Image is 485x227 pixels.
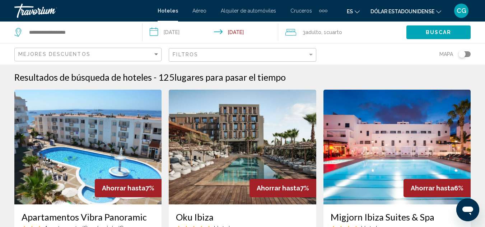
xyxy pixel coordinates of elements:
[192,8,206,14] a: Aéreo
[347,9,353,14] font: es
[14,72,152,82] h1: Resultados de búsqueda de hoteles
[221,8,276,14] a: Alquiler de automóviles
[18,51,90,57] span: Mejores descuentos
[158,8,178,14] a: Hoteles
[173,52,198,57] span: Filtros
[456,198,479,221] iframe: Botón para iniciar la ventana de mensajería
[411,184,454,192] span: Ahorrar hasta
[323,90,471,204] img: Hotel image
[257,184,300,192] span: Ahorrar hasta
[452,3,471,18] button: Menú de usuario
[278,22,406,43] button: Travelers: 3 adults, 0 children
[290,8,312,14] a: Cruceros
[18,52,159,58] mat-select: Sort by
[326,29,342,35] span: Cuarto
[158,72,286,82] h2: 125
[303,27,321,37] span: 3
[370,9,434,14] font: Dólar estadounidense
[331,212,463,222] a: Migjorn Ibiza Suites & Spa
[154,72,157,82] span: -
[306,29,321,35] span: Adulto
[250,179,316,197] div: 7%
[453,51,471,57] button: Toggle map
[22,212,154,222] a: Apartamentos Vibra Panoramic
[321,27,342,37] span: , 1
[95,179,162,197] div: 7%
[319,5,327,16] button: Elementos de navegación adicionales
[102,184,145,192] span: Ahorrar hasta
[426,30,452,36] span: Buscar
[457,7,466,14] font: CG
[169,90,316,204] img: Hotel image
[406,25,471,39] button: Buscar
[14,4,150,18] a: Travorium
[370,6,441,16] button: Cambiar moneda
[176,212,309,222] a: Oku Ibiza
[169,48,316,62] button: Filter
[439,49,453,59] span: Mapa
[174,72,286,82] span: lugares para pasar el tiempo
[143,22,278,43] button: Check-in date: Sep 26, 2025 Check-out date: Sep 28, 2025
[404,179,471,197] div: 6%
[347,6,360,16] button: Cambiar idioma
[14,90,162,204] img: Hotel image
